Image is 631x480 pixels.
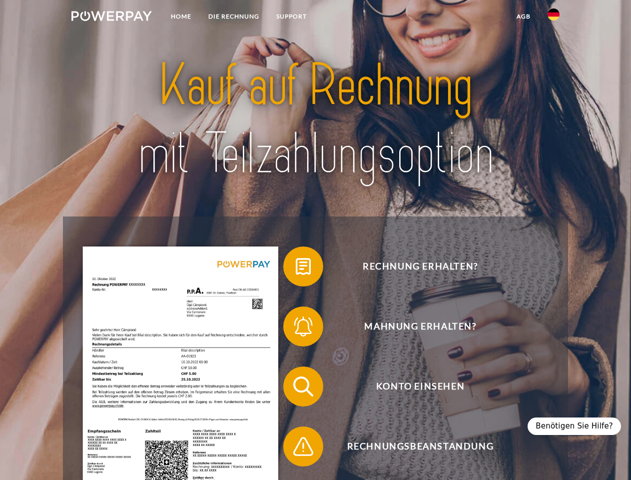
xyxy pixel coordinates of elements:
img: qb_warning.svg [291,434,316,459]
img: logo-powerpay-white.svg [71,11,152,21]
img: qb_bell.svg [291,314,316,339]
img: qb_search.svg [291,374,316,399]
button: Konto einsehen [283,366,543,406]
div: Benötigen Sie Hilfe? [528,417,621,435]
span: Rechnungsbeanstandung [298,426,543,466]
a: DIE RECHNUNG [200,7,268,25]
img: qb_bill.svg [291,254,316,279]
span: Konto einsehen [298,366,543,406]
img: de [548,8,560,20]
button: Mahnung erhalten? [283,306,543,346]
a: SUPPORT [268,7,315,25]
span: Mahnung erhalten? [298,306,543,346]
span: Rechnung erhalten? [298,246,543,286]
button: Rechnung erhalten? [283,246,543,286]
a: agb [508,7,539,25]
a: Home [162,7,200,25]
img: title-powerpay_de.svg [95,48,536,191]
button: Rechnungsbeanstandung [283,426,543,466]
